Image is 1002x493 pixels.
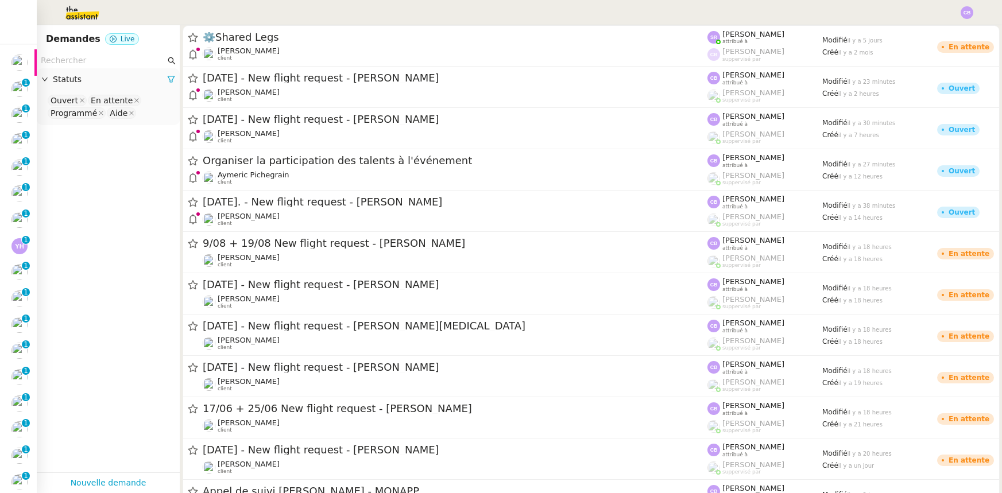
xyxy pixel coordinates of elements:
span: client [218,96,232,103]
img: users%2FC9SBsJ0duuaSgpQFj5LgoEX8n0o2%2Favatar%2Fec9d51b8-9413-4189-adfb-7be4d8c96a3c [11,317,28,333]
span: suppervisé par [722,138,761,145]
span: [DATE] - New flight request - [PERSON_NAME] [203,445,707,455]
nz-badge-sup: 1 [22,236,30,244]
span: Créé [822,213,838,222]
span: client [218,179,232,185]
span: client [218,427,232,433]
img: svg [707,402,720,415]
span: Créé [822,131,838,139]
img: users%2FC9SBsJ0duuaSgpQFj5LgoEX8n0o2%2Favatar%2Fec9d51b8-9413-4189-adfb-7be4d8c96a3c [11,369,28,385]
span: [DATE]. - New flight request - [PERSON_NAME] [203,197,707,207]
span: il y a 27 minutes [848,161,896,168]
img: users%2FC9SBsJ0duuaSgpQFj5LgoEX8n0o2%2Favatar%2Fec9d51b8-9413-4189-adfb-7be4d8c96a3c [11,421,28,437]
span: [PERSON_NAME] [722,112,784,121]
img: svg [961,6,973,19]
span: ⚙️Shared Legs [203,32,707,42]
img: users%2F1PNv5soDtMeKgnH5onPMHqwjzQn1%2Favatar%2Fd0f44614-3c2d-49b8-95e9-0356969fcfd1 [203,172,215,184]
span: Modifié [822,367,848,375]
span: suppervisé par [722,428,761,434]
div: Aide [110,108,127,118]
p: 1 [24,445,28,456]
app-user-label: attribué à [707,319,822,333]
span: [PERSON_NAME] [722,378,784,386]
img: users%2FC9SBsJ0duuaSgpQFj5LgoEX8n0o2%2Favatar%2Fec9d51b8-9413-4189-adfb-7be4d8c96a3c [203,461,215,473]
span: Créé [822,48,838,56]
p: 1 [24,209,28,220]
span: 9/08 + 19/08 New flight request - [PERSON_NAME] [203,238,707,249]
span: [PERSON_NAME] [218,418,280,427]
span: [PERSON_NAME] [218,88,280,96]
img: svg [707,48,720,61]
img: users%2F1PNv5soDtMeKgnH5onPMHqwjzQn1%2Favatar%2Fd0f44614-3c2d-49b8-95e9-0356969fcfd1 [11,107,28,123]
span: attribué à [722,245,748,251]
app-user-detailed-label: client [203,253,707,268]
app-user-detailed-label: client [203,336,707,351]
span: suppervisé par [722,469,761,475]
img: users%2F7nLfdXEOePNsgCtodsK58jnyGKv1%2Favatar%2FIMG_1682.jpeg [11,160,28,176]
nz-badge-sup: 1 [22,445,30,453]
p: 1 [24,131,28,141]
span: client [218,303,232,309]
nz-badge-sup: 1 [22,79,30,87]
span: Créé [822,461,838,469]
span: suppervisé par [722,386,761,393]
app-user-label: suppervisé par [707,378,822,393]
nz-badge-sup: 1 [22,209,30,218]
span: [PERSON_NAME] [722,360,784,368]
img: users%2FC9SBsJ0duuaSgpQFj5LgoEX8n0o2%2Favatar%2Fec9d51b8-9413-4189-adfb-7be4d8c96a3c [11,343,28,359]
div: Ouvert [51,95,78,106]
span: [PERSON_NAME] [722,71,784,79]
div: En attente [949,333,989,340]
nz-badge-sup: 1 [22,393,30,401]
img: users%2F7nLfdXEOePNsgCtodsK58jnyGKv1%2Favatar%2FIMG_1682.jpeg [11,212,28,228]
span: [PERSON_NAME] [722,319,784,327]
span: Créé [822,337,838,346]
span: attribué à [722,80,748,86]
span: 17/06 + 25/06 New flight request - [PERSON_NAME] [203,403,707,414]
app-user-label: attribué à [707,112,822,127]
app-user-label: suppervisé par [707,47,822,62]
app-user-detailed-label: client [203,170,707,185]
span: attribué à [722,162,748,169]
span: attribué à [722,204,748,210]
nz-badge-sup: 1 [22,104,30,112]
span: Modifié [822,284,848,292]
nz-badge-sup: 1 [22,315,30,323]
img: users%2FC9SBsJ0duuaSgpQFj5LgoEX8n0o2%2Favatar%2Fec9d51b8-9413-4189-adfb-7be4d8c96a3c [203,89,215,102]
span: Créé [822,379,838,387]
app-user-label: attribué à [707,153,822,168]
img: svg [707,31,720,44]
span: Créé [822,255,838,263]
div: Programmé [51,108,97,118]
app-user-detailed-label: client [203,418,707,433]
span: suppervisé par [722,221,761,227]
p: 1 [24,393,28,403]
span: [PERSON_NAME] [218,460,280,468]
img: users%2FC9SBsJ0duuaSgpQFj5LgoEX8n0o2%2Favatar%2Fec9d51b8-9413-4189-adfb-7be4d8c96a3c [203,378,215,391]
app-user-detailed-label: client [203,88,707,103]
span: [DATE] - New flight request - [PERSON_NAME][MEDICAL_DATA] [203,321,707,331]
img: users%2FoFdbodQ3TgNoWt9kP3GXAs5oaCq1%2Favatar%2Fprofile-pic.png [707,337,720,350]
span: Créé [822,420,838,428]
span: client [218,55,232,61]
span: Modifié [822,408,848,416]
a: Nouvelle demande [71,476,146,490]
p: 1 [24,367,28,377]
p: 1 [24,104,28,115]
div: Ouvert [949,85,975,92]
img: svg [707,196,720,208]
span: [PERSON_NAME] [722,130,784,138]
span: attribué à [722,38,748,45]
nz-badge-sup: 1 [22,157,30,165]
span: [PERSON_NAME] [218,253,280,262]
img: users%2FoFdbodQ3TgNoWt9kP3GXAs5oaCq1%2Favatar%2Fprofile-pic.png [707,255,720,267]
nz-page-header-title: Demandes [46,31,100,47]
img: users%2FC9SBsJ0duuaSgpQFj5LgoEX8n0o2%2Favatar%2Fec9d51b8-9413-4189-adfb-7be4d8c96a3c [203,296,215,308]
span: attribué à [722,328,748,334]
span: [PERSON_NAME] [722,30,784,38]
p: 1 [24,79,28,89]
span: Modifié [822,201,848,209]
img: users%2FC9SBsJ0duuaSgpQFj5LgoEX8n0o2%2Favatar%2Fec9d51b8-9413-4189-adfb-7be4d8c96a3c [203,337,215,350]
span: [DATE] - New flight request - [PERSON_NAME] [203,73,707,83]
span: suppervisé par [722,97,761,103]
